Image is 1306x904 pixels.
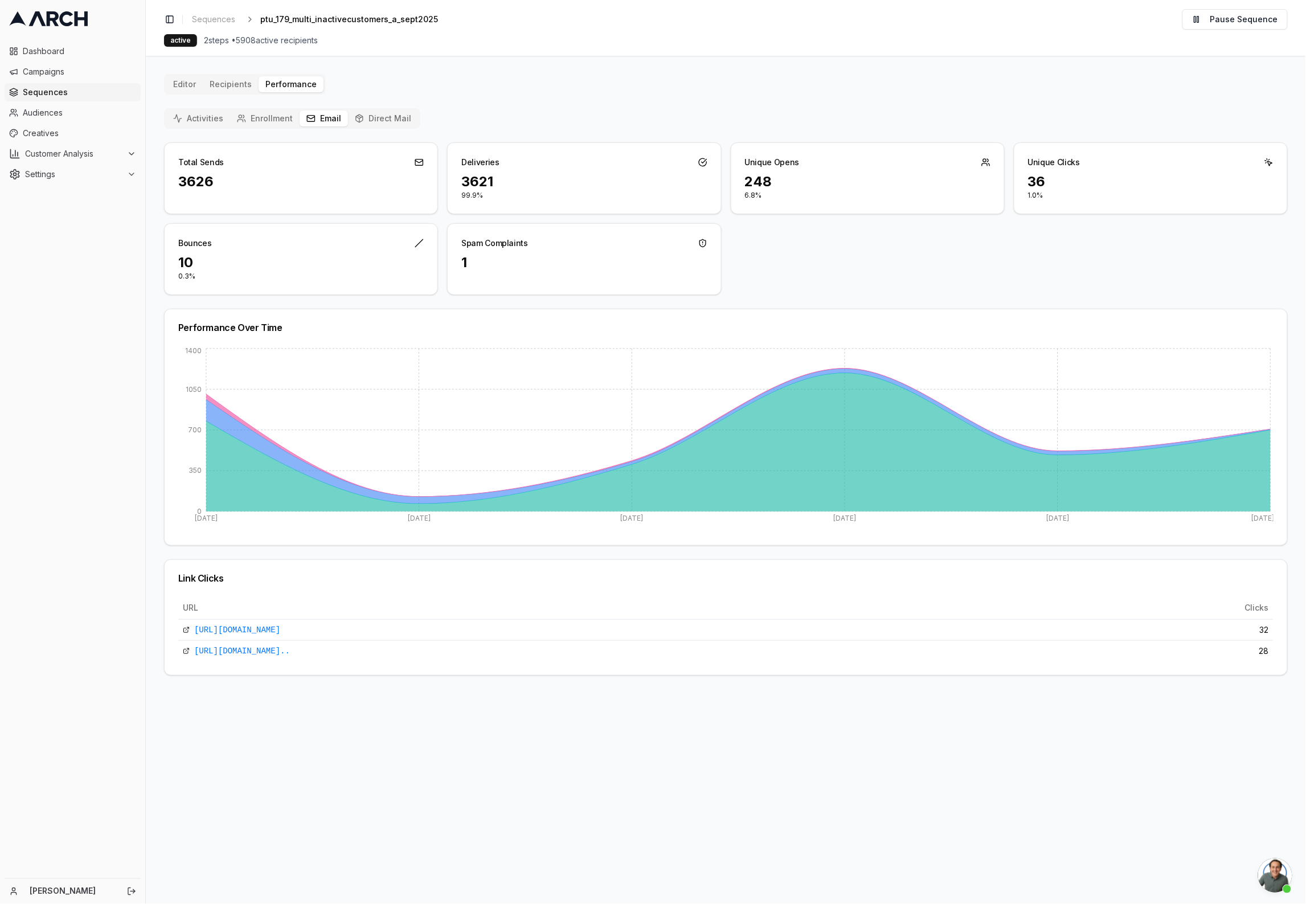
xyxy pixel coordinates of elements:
[23,66,136,77] span: Campaigns
[186,385,202,394] tspan: 1050
[1252,514,1275,523] tspan: [DATE]
[1182,9,1288,30] button: Pause Sequence
[192,14,235,25] span: Sequences
[5,165,141,183] button: Settings
[259,76,324,92] button: Performance
[1028,173,1274,191] div: 36
[300,111,348,126] button: Email
[203,76,259,92] button: Recipients
[5,63,141,81] a: Campaigns
[745,191,990,200] p: 6.8%
[5,83,141,101] a: Sequences
[408,514,431,523] tspan: [DATE]
[1217,640,1274,661] td: 28
[188,426,202,434] tspan: 700
[23,87,136,98] span: Sequences
[166,76,203,92] button: Editor
[185,346,202,355] tspan: 1400
[745,157,800,168] div: Unique Opens
[30,886,114,897] a: [PERSON_NAME]
[461,157,500,168] div: Deliveries
[1217,596,1274,619] th: Clicks
[1028,191,1274,200] p: 1.0%
[260,14,438,25] span: ptu_179_multi_inactivecustomers_a_sept2025
[23,128,136,139] span: Creatives
[25,169,122,180] span: Settings
[178,596,1217,619] th: URL
[25,148,122,159] span: Customer Analysis
[5,42,141,60] a: Dashboard
[166,111,230,126] button: Activities
[204,35,318,46] span: 2 steps • 5908 active recipients
[1258,858,1292,893] div: Open chat
[833,514,856,523] tspan: [DATE]
[348,111,418,126] button: Direct Mail
[178,574,1274,583] div: Link Clicks
[1028,157,1080,168] div: Unique Clicks
[178,157,224,168] div: Total Sends
[461,253,707,272] div: 1
[189,467,202,475] tspan: 350
[745,173,990,191] div: 248
[164,34,197,47] div: active
[124,883,140,899] button: Log out
[5,104,141,122] a: Audiences
[178,272,424,281] p: 0.3%
[23,46,136,57] span: Dashboard
[230,111,300,126] button: Enrollment
[178,238,212,249] div: Bounces
[194,624,280,636] a: [URL][DOMAIN_NAME]
[187,11,240,27] a: Sequences
[461,238,528,249] div: Spam Complaints
[197,507,202,516] tspan: 0
[5,124,141,142] a: Creatives
[178,323,1274,332] div: Performance Over Time
[5,145,141,163] button: Customer Analysis
[178,173,424,191] div: 3626
[195,514,218,523] tspan: [DATE]
[23,107,136,118] span: Audiences
[621,514,644,523] tspan: [DATE]
[194,645,290,657] a: [URL][DOMAIN_NAME]..
[1217,619,1274,640] td: 32
[1046,514,1069,523] tspan: [DATE]
[461,173,707,191] div: 3621
[178,253,424,272] div: 10
[187,11,456,27] nav: breadcrumb
[461,191,707,200] p: 99.9%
